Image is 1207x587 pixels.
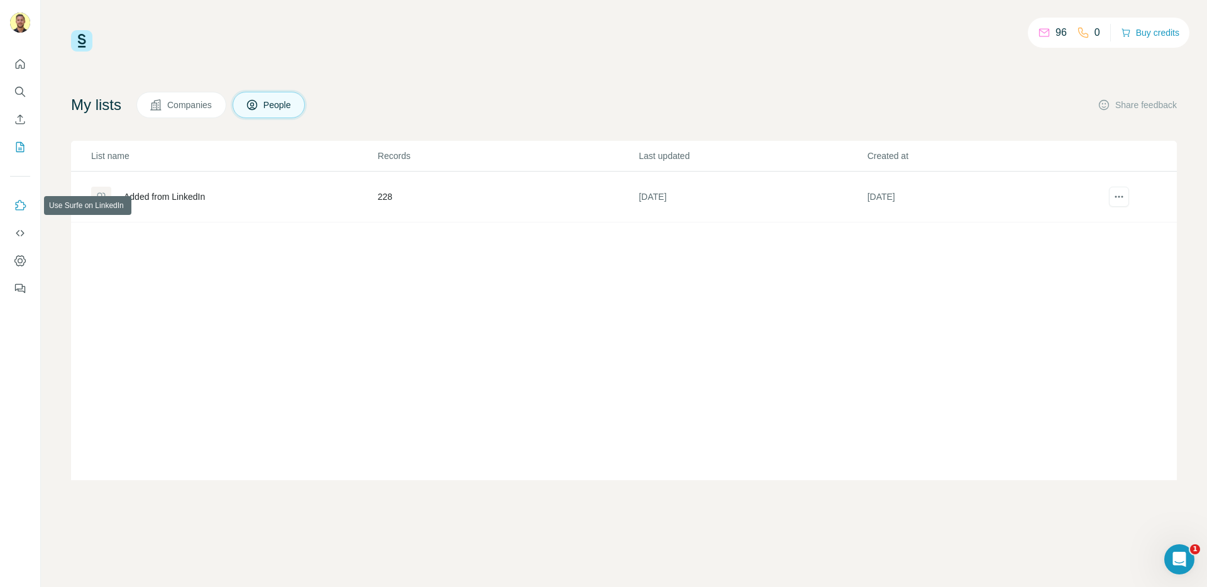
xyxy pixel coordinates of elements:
button: My lists [10,136,30,158]
div: Added from LinkedIn [124,190,205,203]
iframe: Intercom live chat [1164,544,1194,574]
button: Feedback [10,277,30,300]
button: Enrich CSV [10,108,30,131]
p: Last updated [639,150,866,162]
p: Created at [868,150,1094,162]
button: Search [10,80,30,103]
button: Use Surfe on LinkedIn [10,194,30,217]
button: Share feedback [1098,99,1177,111]
td: 228 [377,172,638,222]
button: Dashboard [10,250,30,272]
p: 96 [1055,25,1067,40]
p: Records [378,150,637,162]
button: actions [1109,187,1129,207]
button: Buy credits [1121,24,1179,41]
td: [DATE] [867,172,1095,222]
img: Surfe Logo [71,30,92,52]
button: Quick start [10,53,30,75]
span: Companies [167,99,213,111]
h4: My lists [71,95,121,115]
span: 1 [1190,544,1200,554]
button: Use Surfe API [10,222,30,244]
td: [DATE] [638,172,866,222]
p: 0 [1094,25,1100,40]
p: List name [91,150,377,162]
img: Avatar [10,13,30,33]
span: People [263,99,292,111]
